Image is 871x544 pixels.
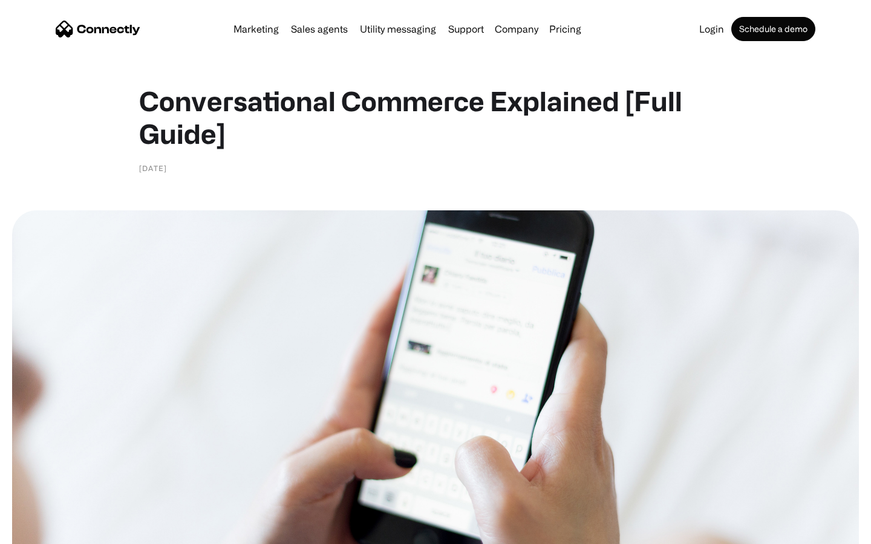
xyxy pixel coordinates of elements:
a: Schedule a demo [731,17,815,41]
a: Marketing [229,24,284,34]
a: Login [694,24,729,34]
h1: Conversational Commerce Explained [Full Guide] [139,85,732,150]
div: Company [495,21,538,37]
a: Support [443,24,489,34]
a: Pricing [544,24,586,34]
a: Utility messaging [355,24,441,34]
aside: Language selected: English [12,523,73,540]
div: [DATE] [139,162,167,174]
ul: Language list [24,523,73,540]
a: Sales agents [286,24,353,34]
